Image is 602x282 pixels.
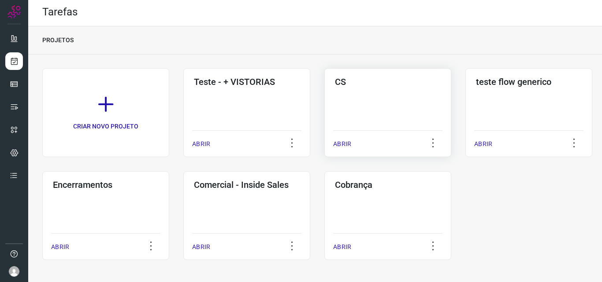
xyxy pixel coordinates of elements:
[53,179,159,190] h3: Encerramentos
[192,139,210,149] p: ABRIR
[42,36,74,45] p: PROJETOS
[476,77,582,87] h3: teste flow generico
[333,139,351,149] p: ABRIR
[333,242,351,252] p: ABRIR
[194,179,300,190] h3: Comercial - Inside Sales
[335,77,441,87] h3: CS
[194,77,300,87] h3: Teste - + VISTORIAS
[42,6,78,18] h2: Tarefas
[9,266,19,277] img: avatar-user-boy.jpg
[192,242,210,252] p: ABRIR
[73,122,138,131] p: CRIAR NOVO PROJETO
[7,5,21,18] img: Logo
[474,139,492,149] p: ABRIR
[335,179,441,190] h3: Cobrança
[51,242,69,252] p: ABRIR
